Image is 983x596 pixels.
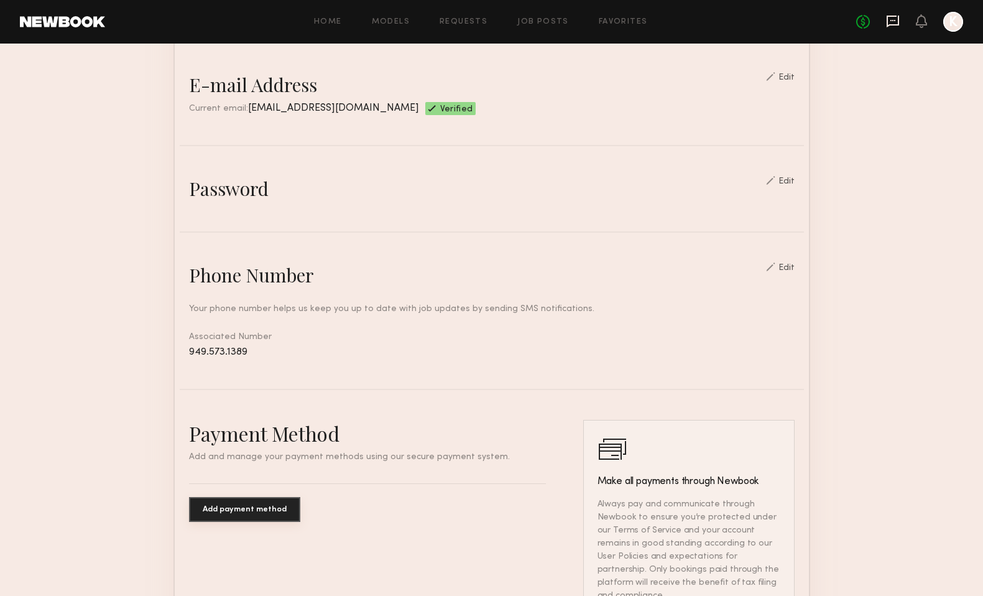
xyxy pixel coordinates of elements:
a: Models [372,18,410,26]
a: K [943,12,963,32]
div: Your phone number helps us keep you up to date with job updates by sending SMS notifications. [189,302,795,315]
span: Verified [440,105,473,115]
h3: Make all payments through Newbook [598,474,780,489]
span: [EMAIL_ADDRESS][DOMAIN_NAME] [248,103,419,113]
a: Home [314,18,342,26]
div: Current email: [189,102,419,115]
span: 949.573.1389 [189,347,247,357]
div: Password [189,176,269,201]
a: Favorites [599,18,648,26]
a: Requests [440,18,487,26]
button: Add payment method [189,497,300,522]
div: Phone Number [189,263,314,287]
a: Job Posts [517,18,569,26]
div: E-mail Address [189,72,317,97]
p: Add and manage your payment methods using our secure payment system. [189,453,546,462]
h2: Payment Method [189,420,546,447]
div: Edit [778,73,795,82]
div: Edit [778,177,795,186]
div: Edit [778,264,795,272]
div: Associated Number [189,330,795,359]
